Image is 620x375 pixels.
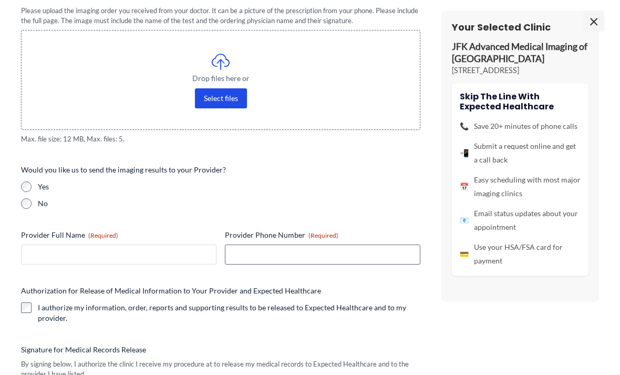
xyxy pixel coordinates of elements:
span: Max. file size: 12 MB, Max. files: 5. [21,134,420,144]
p: JFK Advanced Medical Imaging of [GEOGRAPHIC_DATA] [452,41,588,65]
li: Easy scheduling with most major imaging clinics [460,173,581,200]
label: No [38,198,420,209]
span: Drop files here or [43,75,399,82]
span: (Required) [88,231,118,239]
li: Use your HSA/FSA card for payment [460,240,581,268]
span: 📧 [460,214,469,227]
label: Provider Phone Number [225,230,420,240]
label: I authorize my information, order, reports and supporting results to be released to Expected Heal... [38,302,420,323]
span: 💳 [460,247,469,261]
h4: Skip the line with Expected Healthcare [460,92,581,112]
label: Provider Full Name [21,230,216,240]
label: Yes [38,181,420,192]
legend: Authorization for Release of Medical Information to Your Provider and Expected Healthcare [21,286,321,296]
span: (Required) [308,231,338,239]
legend: Would you like us to send the imaging results to your Provider? [21,165,226,175]
h3: Your Selected Clinic [452,21,588,33]
button: select files, imaging order or prescription(required) [195,88,247,108]
li: Save 20+ minutes of phone calls [460,119,581,133]
li: Email status updates about your appointment [460,207,581,234]
span: × [583,11,604,32]
span: 📲 [460,146,469,160]
label: Signature for Medical Records Release [21,344,420,355]
div: Please upload the imaging order you received from your doctor. It can be a picture of the prescri... [21,6,420,25]
span: 📅 [460,180,469,194]
span: 📞 [460,119,469,133]
p: [STREET_ADDRESS] [452,65,588,76]
li: Submit a request online and get a call back [460,139,581,167]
